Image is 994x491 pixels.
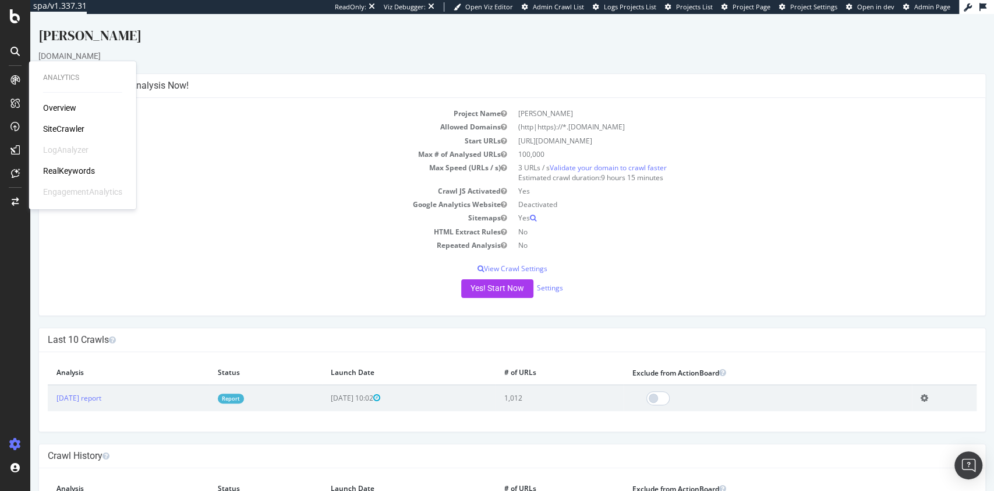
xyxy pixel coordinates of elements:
h4: Last 10 Crawls [17,320,946,332]
td: Google Analytics Website [17,184,482,197]
td: 3 URLs / s Estimated crawl duration: [482,147,947,170]
th: Analysis [17,347,179,371]
a: Open in dev [846,2,894,12]
div: LogAnalyzer [43,144,89,156]
td: Deactivated [482,184,947,197]
a: Project Settings [779,2,837,12]
td: HTML Extract Rules [17,211,482,225]
td: Project Name [17,93,482,106]
td: Sitemaps [17,197,482,211]
td: No [482,211,947,225]
a: SiteCrawler [43,123,84,135]
div: [PERSON_NAME] [8,12,956,36]
a: Projects List [665,2,713,12]
td: Max # of Analysed URLs [17,134,482,147]
span: [DATE] 10:02 [300,379,350,389]
div: Open Intercom Messenger [954,451,982,479]
a: Report [188,380,214,390]
td: (http|https)://*.[DOMAIN_NAME] [482,106,947,120]
a: RealKeywords [43,165,95,177]
a: Project Page [721,2,770,12]
a: Logs Projects List [593,2,656,12]
div: Analytics [43,73,122,83]
span: Admin Crawl List [533,2,584,11]
div: Viz Debugger: [384,2,426,12]
a: [DATE] report [26,379,71,389]
span: 9 hours 15 minutes [571,159,633,169]
a: Open Viz Editor [454,2,513,12]
span: Project Page [733,2,770,11]
td: 100,000 [482,134,947,147]
td: Start URLs [17,120,482,134]
th: Analysis [17,463,179,487]
th: Exclude from ActionBoard [593,463,882,487]
p: View Crawl Settings [17,250,946,259]
th: Status [179,463,292,487]
span: Admin Page [914,2,950,11]
h4: Crawl History [17,436,946,448]
span: Open in dev [857,2,894,11]
a: Overview [43,102,76,114]
th: Launch Date [292,347,465,371]
a: Settings [507,269,533,279]
a: Admin Page [903,2,950,12]
th: # of URLs [465,347,593,371]
td: [PERSON_NAME] [482,93,947,106]
th: Status [179,347,292,371]
td: Yes [482,197,947,211]
td: Yes [482,170,947,184]
th: # of URLs [465,463,593,487]
div: ReadOnly: [335,2,366,12]
h4: Configure your New Analysis Now! [17,66,946,78]
span: Open Viz Editor [465,2,513,11]
div: [DOMAIN_NAME] [8,36,956,48]
td: No [482,225,947,238]
button: Yes! Start Now [431,265,503,284]
td: Allowed Domains [17,106,482,120]
td: Max Speed (URLs / s) [17,147,482,170]
td: 1,012 [465,371,593,397]
th: Launch Date [292,463,465,487]
td: [URL][DOMAIN_NAME] [482,120,947,134]
span: Projects List [676,2,713,11]
div: EngagementAnalytics [43,186,122,198]
a: Admin Crawl List [522,2,584,12]
span: Project Settings [790,2,837,11]
th: Exclude from ActionBoard [593,347,882,371]
a: Validate your domain to crawl faster [519,149,636,159]
td: Crawl JS Activated [17,170,482,184]
td: Repeated Analysis [17,225,482,238]
span: Logs Projects List [604,2,656,11]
